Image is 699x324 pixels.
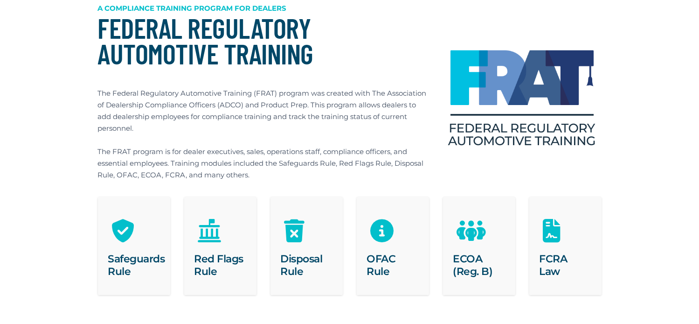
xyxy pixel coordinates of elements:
h2: ECOA (Reg. B) [453,253,505,278]
p: The Federal Regulatory Automotive Training (FRAT) program was created with The Association of Dea... [98,87,429,134]
p: A Compliance training program for dealers [98,2,429,14]
h2: Safeguards Rule [108,253,160,278]
h2: Disposal Rule [281,253,332,278]
p: The FRAT program is for dealer executives, sales, operations staff, compliance officers, and esse... [98,146,429,181]
h2: Red Flags Rule [194,253,246,278]
h2: OFAC Rule [367,253,419,278]
h1: Federal Regulatory Automotive Training [98,15,429,66]
img: Federal Regulatory Automotive Training logo [443,50,602,153]
h2: FCRA Law [540,253,591,278]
